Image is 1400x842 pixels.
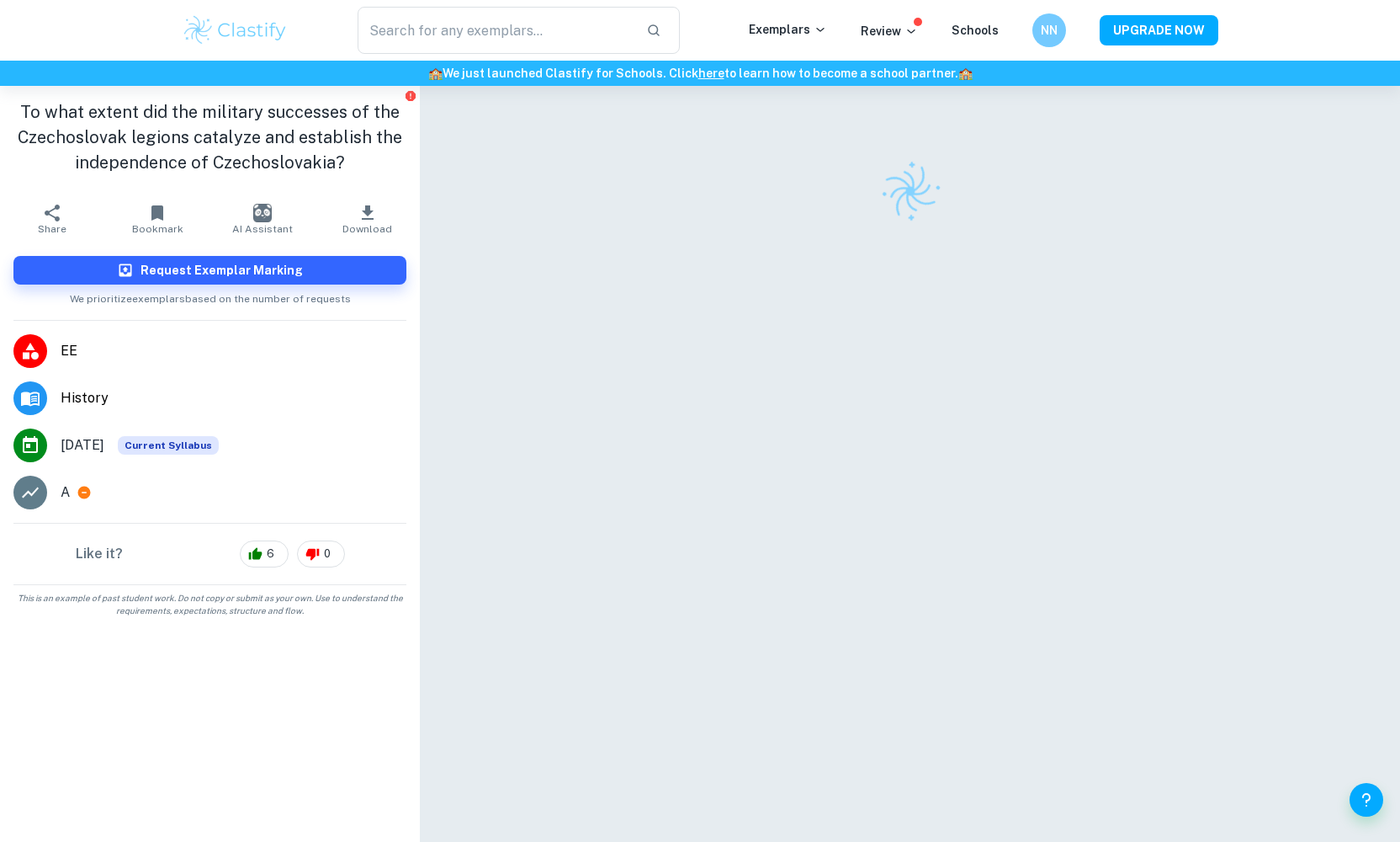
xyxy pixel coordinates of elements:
[118,436,219,455] div: This exemplar is based on the current syllabus. Feel free to refer to it for inspiration/ideas wh...
[428,67,443,80] span: 🏫
[61,435,104,456] span: [DATE]
[297,541,345,568] div: 0
[118,436,219,455] span: Current Syllabus
[315,546,340,562] span: 0
[232,223,293,235] span: AI Assistant
[132,223,183,235] span: Bookmark
[1350,783,1383,817] button: Help and Feedback
[358,7,633,54] input: Search for any exemplars...
[342,223,392,235] span: Download
[253,204,272,222] img: AI Assistant
[3,64,1397,83] h6: We just launched Clastify for Schools. Click to learn how to become a school partner.
[861,22,918,40] p: Review
[7,592,413,617] span: This is an example of past student work. Do not copy or submit as your own. Use to understand the...
[958,67,973,80] span: 🏫
[698,67,724,80] a: here
[868,150,952,233] img: Clastify logo
[257,546,284,562] span: 6
[70,285,351,306] span: We prioritize exemplars based on the number of requests
[105,195,210,242] button: Bookmark
[13,256,406,285] button: Request Exemplar Marking
[61,388,406,408] span: History
[1032,13,1066,47] button: NN
[13,99,406,175] h1: To what extent did the military successes of the Czechoslovak legions catalyze and establish the ...
[315,195,420,242] button: Download
[61,341,406,361] span: EE
[240,541,289,568] div: 6
[210,195,316,242] button: AI Assistant
[1100,15,1218,45] button: UPGRADE NOW
[38,223,66,235] span: Share
[1040,21,1059,40] h6: NN
[141,261,303,280] h6: Request Exemplar Marking
[952,24,999,37] a: Schools
[749,20,827,39] p: Exemplars
[61,482,70,503] p: A
[76,544,123,564] h6: Like it?
[182,13,289,47] img: Clastify logo
[404,89,416,102] button: Report issue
